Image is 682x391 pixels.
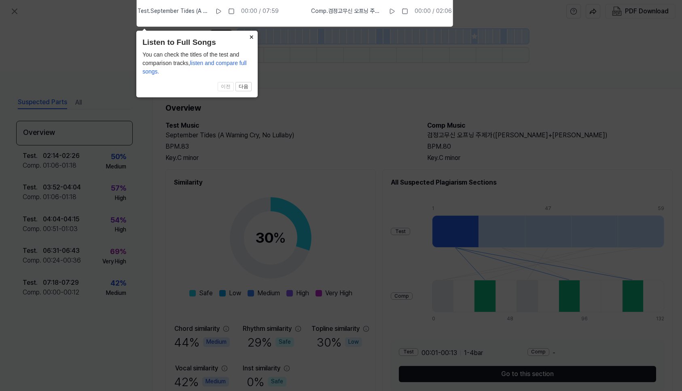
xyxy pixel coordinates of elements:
[142,37,252,48] header: Listen to Full Songs
[138,7,209,15] span: Test . September Tides (A Warning Cry, No Lullaby)
[415,7,452,15] div: 00:00 / 02:06
[235,82,252,92] button: 다음
[142,60,247,75] span: listen and compare full songs.
[311,7,382,15] span: Comp . 검정고무신 오프닝 주제가([PERSON_NAME]+[PERSON_NAME])
[245,31,258,42] button: Close
[142,50,252,76] div: You can check the titles of the test and comparison tracks,
[241,7,279,15] div: 00:00 / 07:59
